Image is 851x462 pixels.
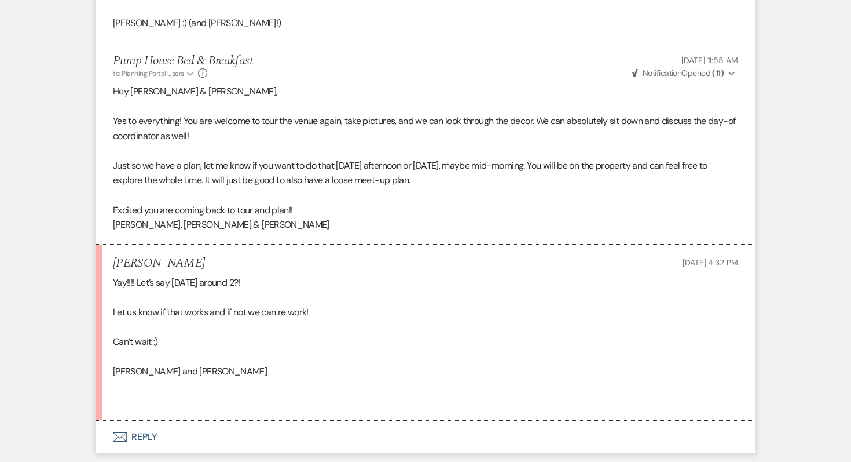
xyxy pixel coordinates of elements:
[113,158,738,188] p: Just so we have a plan, let me know if you want to do that [DATE] afternoon or [DATE], maybe mid-...
[643,68,681,78] span: Notification
[113,256,205,271] h5: [PERSON_NAME]
[113,84,738,99] p: Hey [PERSON_NAME] & [PERSON_NAME],
[113,68,195,79] button: to: Planning Portal Users
[113,114,738,143] p: Yes to everything! You are welcome to tour the venue again, take pictures, and we can look throug...
[630,67,738,79] button: NotificationOpened (11)
[96,421,755,453] button: Reply
[113,54,253,68] h5: Pump House Bed & Breakfast
[113,69,184,78] span: to: Planning Portal Users
[712,68,724,78] strong: ( 11 )
[113,217,738,232] p: [PERSON_NAME], [PERSON_NAME] & [PERSON_NAME]
[113,203,738,218] p: Excited you are coming back to tour and plan!!
[681,55,738,66] span: [DATE] 11:55 AM
[683,257,738,268] span: [DATE] 4:32 PM
[113,275,738,409] div: Yay!!!! Let’s say [DATE] around 2?! Let us know if that works and if not we can re work! Can’t wa...
[632,68,724,78] span: Opened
